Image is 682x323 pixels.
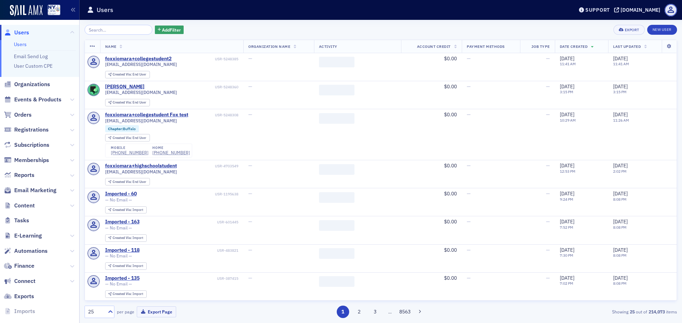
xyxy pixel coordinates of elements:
span: ‌ [319,85,354,95]
time: 8:08 PM [613,197,627,202]
span: — [248,55,252,62]
span: Imports [14,307,35,315]
div: Chapter: [105,125,139,132]
div: Import [113,208,143,212]
div: Support [585,7,610,13]
a: User Custom CPE [14,63,53,69]
span: — [546,55,550,62]
span: Date Created [560,44,588,49]
a: Users [4,29,29,37]
span: Finance [14,262,34,270]
button: [DOMAIN_NAME] [614,7,663,12]
span: — [546,83,550,90]
div: End User [113,180,146,184]
span: E-Learning [14,232,42,240]
span: Account Credit [417,44,451,49]
span: — [467,275,471,281]
div: [PHONE_NUMBER] [152,150,190,155]
a: Imported - 135 [105,275,140,282]
button: AddFilter [155,26,184,34]
span: Registrations [14,126,49,134]
a: Memberships [4,156,49,164]
span: Subscriptions [14,141,49,149]
span: Created Via : [113,135,132,140]
div: 25 [88,308,104,316]
img: SailAMX [48,5,60,16]
button: Export [613,25,644,35]
button: Export Page [137,306,176,317]
a: [PERSON_NAME] [105,84,145,90]
span: Tasks [14,217,29,224]
span: — [467,247,471,253]
span: [DATE] [560,190,574,197]
div: home [152,146,190,150]
time: 7:52 PM [560,225,573,230]
span: [EMAIL_ADDRESS][DOMAIN_NAME] [105,169,177,174]
div: [PHONE_NUMBER] [111,150,148,155]
a: E-Learning [4,232,42,240]
span: ‌ [319,276,354,287]
span: [DATE] [613,111,628,118]
time: 3:15 PM [613,89,627,94]
span: [DATE] [613,162,628,169]
span: … [385,308,395,315]
a: Connect [4,277,36,285]
div: Import [113,292,143,296]
span: — [467,55,471,62]
span: [DATE] [560,247,574,253]
span: $0.00 [444,111,457,118]
div: Imported - 60 [105,191,137,197]
span: — [248,275,252,281]
span: Created Via : [113,179,132,184]
span: $0.00 [444,247,457,253]
span: Last Updated [613,44,641,49]
time: 8:08 PM [613,253,627,258]
span: — [248,218,252,225]
a: foxxiomara+collegestudent Fox test [105,112,188,118]
span: [EMAIL_ADDRESS][DOMAIN_NAME] [105,118,177,123]
span: Profile [665,4,677,16]
div: Export [625,28,639,32]
time: 11:41 AM [613,61,629,66]
span: Created Via : [113,100,132,105]
strong: 214,073 [647,308,666,315]
div: Showing out of items [485,308,677,315]
div: USR-4703549 [178,164,238,168]
span: $0.00 [444,162,457,169]
a: Users [14,41,27,48]
time: 8:08 PM [613,225,627,230]
span: [DATE] [560,218,574,225]
a: Content [4,202,35,210]
span: Created Via : [113,72,132,77]
time: 3:15 PM [560,89,573,94]
span: Connect [14,277,36,285]
span: ‌ [319,164,354,175]
span: Users [14,29,29,37]
time: 7:02 PM [560,281,573,286]
div: Created Via: Import [105,290,147,298]
span: $0.00 [444,190,457,197]
div: Created Via: End User [105,99,150,106]
span: Payment Methods [467,44,505,49]
span: — [467,190,471,197]
div: Created Via: End User [105,134,150,141]
a: Tasks [4,217,29,224]
span: Organizations [14,80,50,88]
div: USR-5248385 [173,57,238,61]
a: Organizations [4,80,50,88]
span: [DATE] [613,218,628,225]
div: Imported - 118 [105,247,140,254]
span: — [467,111,471,118]
time: 8:08 PM [613,281,627,286]
input: Search… [85,25,152,35]
button: 3 [369,306,381,318]
span: Email Marketing [14,186,56,194]
span: — [248,247,252,253]
span: [DATE] [560,162,574,169]
span: Job Type [531,44,550,49]
div: USR-601445 [141,220,238,224]
span: [EMAIL_ADDRESS][DOMAIN_NAME] [105,62,177,67]
div: Created Via: End User [105,71,150,78]
div: End User [113,136,146,140]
